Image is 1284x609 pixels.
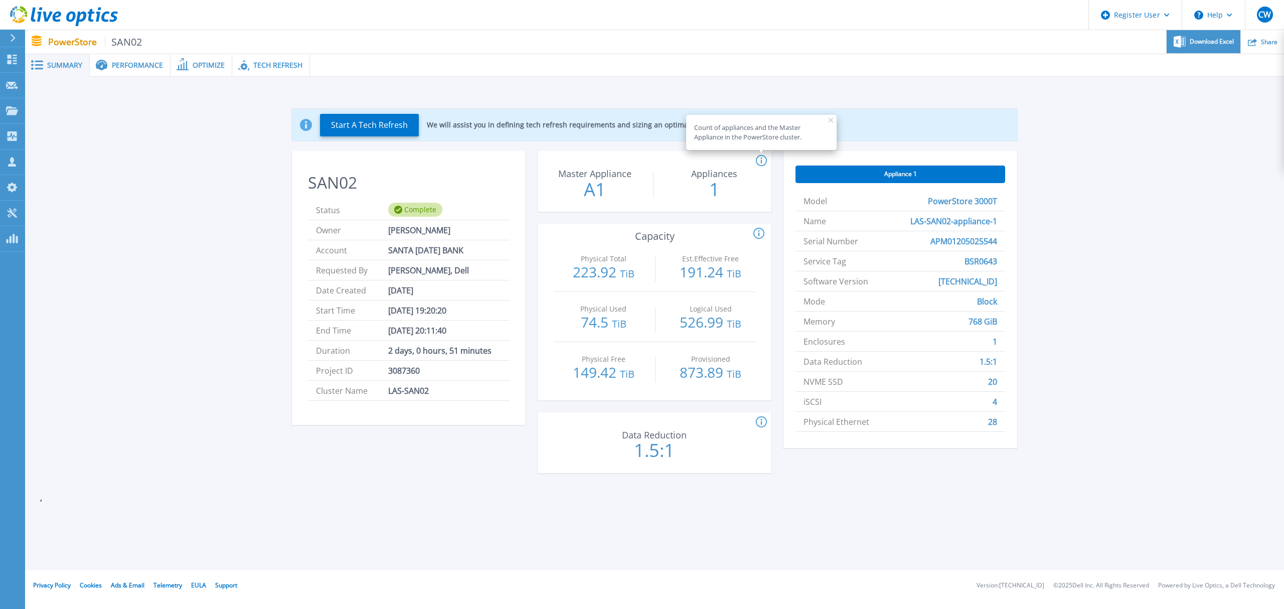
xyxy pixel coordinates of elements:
p: 873.89 [666,365,755,381]
a: Support [215,581,237,589]
span: TiB [727,367,741,381]
span: Optimize [193,62,225,69]
span: [TECHNICAL_ID] [938,271,997,291]
a: Telemetry [153,581,182,589]
p: Physical Free [561,356,646,363]
span: TiB [620,367,634,381]
span: [DATE] [388,280,413,300]
button: Start A Tech Refresh [320,114,419,136]
span: Status [316,200,388,220]
span: Memory [804,312,835,331]
span: End Time [316,321,388,340]
span: [DATE] 20:11:40 [388,321,446,340]
span: 28 [988,412,997,431]
h2: SAN02 [308,174,510,192]
span: Appliance 1 [884,170,917,178]
span: 3087360 [388,361,420,380]
span: Project ID [316,361,388,380]
span: Software Version [804,271,868,291]
p: PowerStore [48,36,142,48]
span: PowerStore 3000T [928,191,997,211]
span: 4 [993,392,997,411]
span: Owner [316,220,388,240]
p: 526.99 [666,315,755,331]
span: TiB [727,267,741,280]
span: 2 days, 0 hours, 51 minutes [388,341,492,360]
span: Data Reduction [804,352,862,371]
span: Enclosures [804,332,845,351]
span: 1.5:1 [980,352,997,371]
span: Start Time [316,300,388,320]
span: iSCSI [804,392,822,411]
p: 1.5:1 [598,441,711,460]
p: Physical Used [561,306,646,313]
div: , [25,77,1284,517]
span: LAS-SAN02-appliance-1 [910,211,997,231]
span: Date Created [316,280,388,300]
span: APM01205025544 [930,231,997,251]
span: Cluster Name [316,381,388,400]
span: Service Tag [804,251,846,271]
span: TiB [727,317,741,331]
span: Account [316,240,388,260]
a: Ads & Email [111,581,144,589]
p: 191.24 [666,265,755,281]
span: Physical Ethernet [804,412,869,431]
p: A1 [539,181,651,199]
span: Summary [47,62,82,69]
span: Duration [316,341,388,360]
li: Version: [TECHNICAL_ID] [977,582,1044,589]
p: 74.5 [559,315,649,331]
span: Requested By [316,260,388,280]
span: SANTA [DATE] BANK [388,240,463,260]
span: 20 [988,372,997,391]
span: Serial Number [804,231,858,251]
span: LAS-SAN02 [388,381,429,400]
p: We will assist you in defining tech refresh requirements and sizing an optimal configuration. [427,121,739,129]
span: Name [804,211,826,231]
p: 1 [659,181,771,199]
span: Mode [804,291,825,311]
li: © 2025 Dell Inc. All Rights Reserved [1053,582,1149,589]
p: 223.92 [559,265,649,281]
span: 1 [993,332,997,351]
span: [PERSON_NAME] [388,220,450,240]
p: Data Reduction [601,430,708,439]
span: Block [977,291,997,311]
span: Download Excel [1190,39,1234,45]
span: Tech Refresh [253,62,302,69]
span: NVME SSD [804,372,843,391]
span: [DATE] 19:20:20 [388,300,446,320]
p: Est.Effective Free [668,255,753,262]
p: Master Appliance [541,169,649,178]
span: SAN02 [105,36,142,48]
p: Logical Used [668,306,753,313]
p: Provisioned [668,356,753,363]
span: 768 GiB [969,312,997,331]
div: Complete [388,203,442,217]
div: Count of appliances and the Master Appliance in the PowerStore cluster. [694,123,829,142]
span: Share [1261,39,1277,45]
a: EULA [191,581,206,589]
a: Privacy Policy [33,581,71,589]
li: Powered by Live Optics, a Dell Technology [1158,582,1275,589]
span: Performance [112,62,163,69]
span: BSR0643 [965,251,997,271]
span: CW [1258,11,1271,19]
span: [PERSON_NAME], Dell [388,260,469,280]
span: TiB [612,317,626,331]
a: Cookies [80,581,102,589]
p: Physical Total [561,255,646,262]
p: Appliances [661,169,768,178]
span: Model [804,191,827,211]
p: 149.42 [559,365,649,381]
span: TiB [620,267,634,280]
